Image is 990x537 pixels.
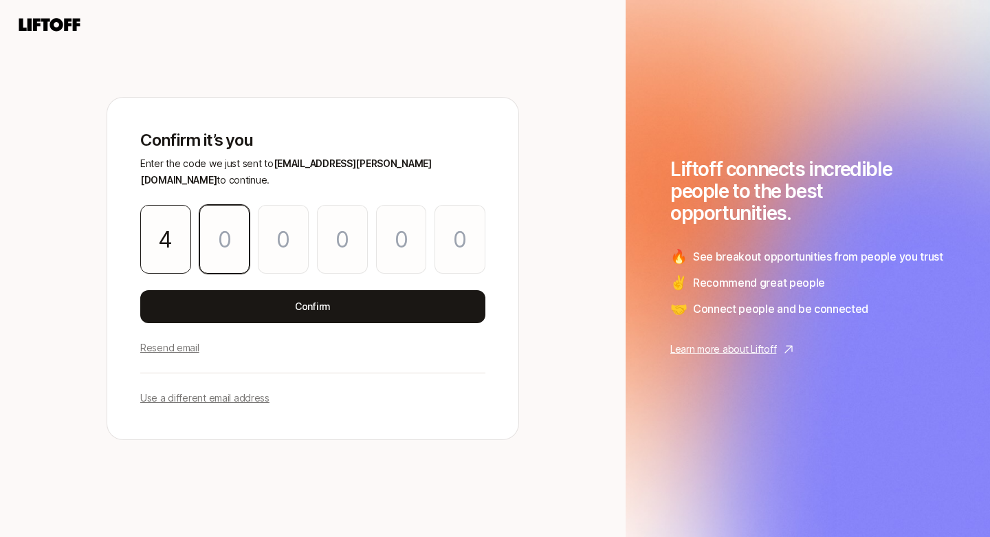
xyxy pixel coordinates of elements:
span: Connect people and be connected [693,300,868,318]
p: Learn more about Liftoff [670,341,776,358]
span: [EMAIL_ADDRESS][PERSON_NAME][DOMAIN_NAME] [140,157,432,186]
input: Please enter OTP character 3 [258,205,309,274]
span: 🤝 [670,298,687,319]
p: Resend email [140,340,199,356]
button: Confirm [140,290,485,323]
input: Please enter OTP character 5 [376,205,427,274]
span: ✌️ [670,272,687,293]
a: Learn more about Liftoff [670,341,945,358]
input: Please enter OTP character 6 [434,205,485,274]
span: See breakout opportunities from people you trust [693,248,943,265]
input: Please enter OTP character 4 [317,205,368,274]
p: Confirm it’s you [140,131,485,150]
span: 🔥 [670,246,687,267]
h1: Liftoff connects incredible people to the best opportunities. [670,158,945,224]
p: Use a different email address [140,390,269,406]
input: Please enter OTP character 2 [199,205,250,274]
input: Please enter OTP character 1 [140,205,191,274]
span: Recommend great people [693,274,825,292]
p: Enter the code we just sent to to continue. [140,155,485,188]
